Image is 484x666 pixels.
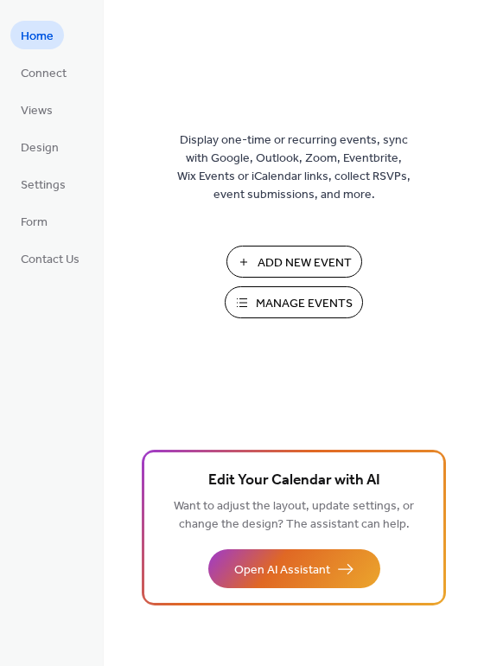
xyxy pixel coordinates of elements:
span: Views [21,102,53,120]
a: Design [10,132,69,161]
a: Views [10,95,63,124]
button: Add New Event [226,246,362,278]
a: Home [10,21,64,49]
span: Settings [21,176,66,195]
span: Contact Us [21,251,80,269]
span: Form [21,214,48,232]
span: Connect [21,65,67,83]
span: Display one-time or recurring events, sync with Google, Outlook, Zoom, Eventbrite, Wix Events or ... [177,131,411,204]
a: Connect [10,58,77,86]
a: Settings [10,170,76,198]
button: Manage Events [225,286,363,318]
span: Open AI Assistant [234,561,330,580]
a: Form [10,207,58,235]
span: Edit Your Calendar with AI [208,469,380,493]
a: Contact Us [10,244,90,272]
span: Home [21,28,54,46]
span: Design [21,139,59,157]
span: Want to adjust the layout, update settings, or change the design? The assistant can help. [174,495,414,536]
span: Manage Events [256,295,353,313]
span: Add New Event [258,254,352,272]
button: Open AI Assistant [208,549,380,588]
